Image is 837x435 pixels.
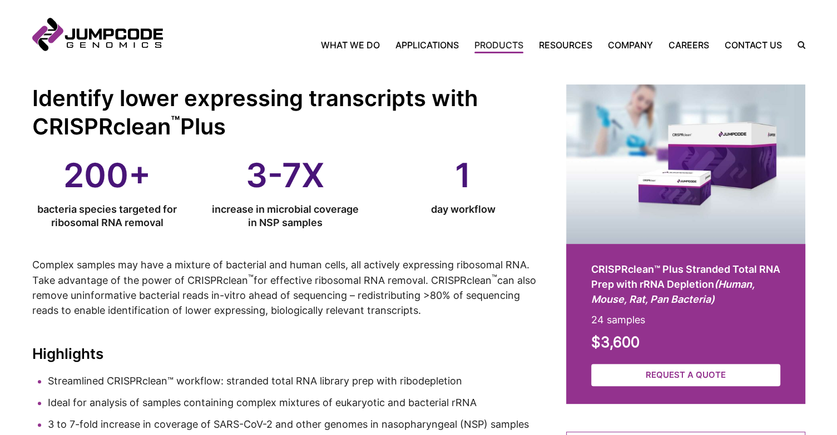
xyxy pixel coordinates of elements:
strong: $3,600 [591,333,640,351]
p: 24 samples [591,312,780,327]
li: Streamlined CRISPRclean™ workflow: stranded total RNA library prep with ribodepletion [48,373,538,388]
a: What We Do [321,38,388,52]
p: Complex samples may have a mixture of bacterial and human cells, all actively expressing ribosoma... [32,257,538,318]
sup: ™ [171,112,180,130]
a: Resources [531,38,600,52]
h2: CRISPRclean™ Plus Stranded Total RNA Prep with rRNA Depletion [591,262,780,307]
label: Search the site. [790,41,805,49]
a: Applications [388,38,467,52]
sup: ™ [492,273,497,282]
data-callout-description: bacteria species targeted for ribosomal RNA removal [32,203,182,229]
a: Careers [661,38,717,52]
data-callout-value: 3-7X [210,158,360,192]
a: Request a Quote [591,364,780,387]
data-callout-description: day workflow [388,203,538,216]
data-callout-value: 200+ [32,158,182,192]
a: Contact Us [717,38,790,52]
data-callout-description: increase in microbial coverage in NSP samples [210,203,360,229]
em: (Human, Mouse, Rat, Pan Bacteria) [591,278,755,305]
nav: Primary Navigation [163,38,790,52]
data-callout-value: 1 [388,158,538,192]
h2: Identify lower expressing transcripts with CRISPRclean Plus [32,84,538,141]
li: Ideal for analysis of samples containing complex mixtures of eukaryotic and bacterial rRNA [48,395,538,410]
sup: ™ [248,273,254,282]
a: Company [600,38,661,52]
a: Products [467,38,531,52]
li: 3 to 7-fold increase in coverage of SARS-CoV-2 and other genomes in nasopharyngeal (NSP) samples [48,417,538,432]
h2: Highlights [32,346,538,362]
